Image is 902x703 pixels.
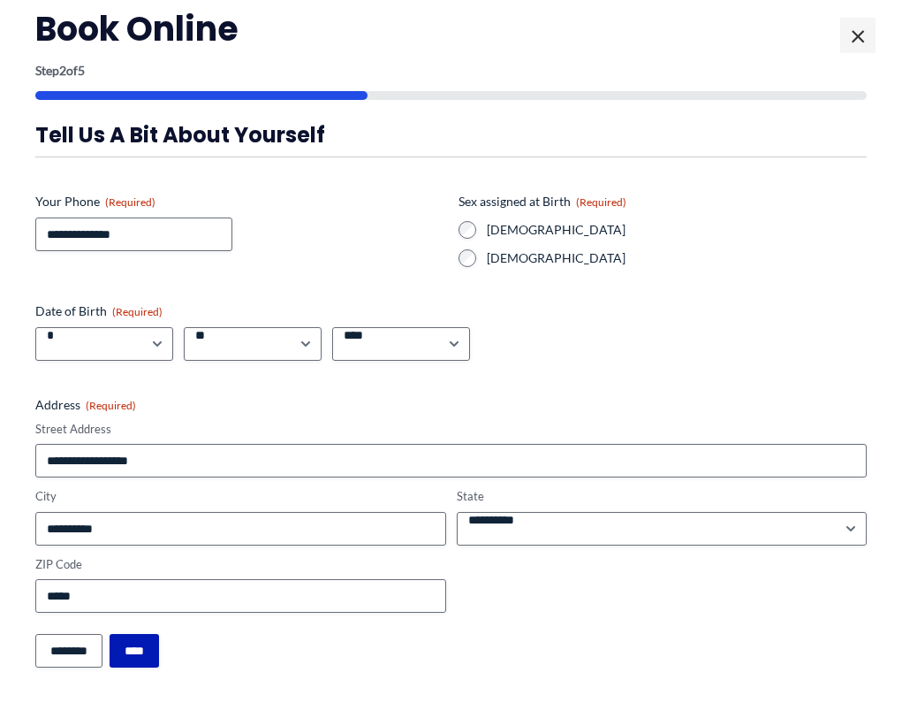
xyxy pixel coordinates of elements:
label: [DEMOGRAPHIC_DATA] [487,249,868,267]
span: 5 [78,63,85,78]
span: (Required) [112,305,163,318]
legend: Sex assigned at Birth [459,193,626,210]
label: Your Phone [35,193,444,210]
span: (Required) [86,399,136,412]
span: × [840,18,875,53]
span: (Required) [105,195,155,209]
label: [DEMOGRAPHIC_DATA] [487,221,868,239]
h3: Tell us a bit about yourself [35,121,867,149]
legend: Address [35,396,136,414]
label: City [35,488,446,505]
h2: Book Online [35,7,867,50]
span: (Required) [576,195,626,209]
label: ZIP Code [35,556,446,573]
span: 2 [59,63,66,78]
label: State [457,488,868,505]
label: Street Address [35,421,867,438]
p: Step of [35,65,867,77]
legend: Date of Birth [35,302,163,320]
